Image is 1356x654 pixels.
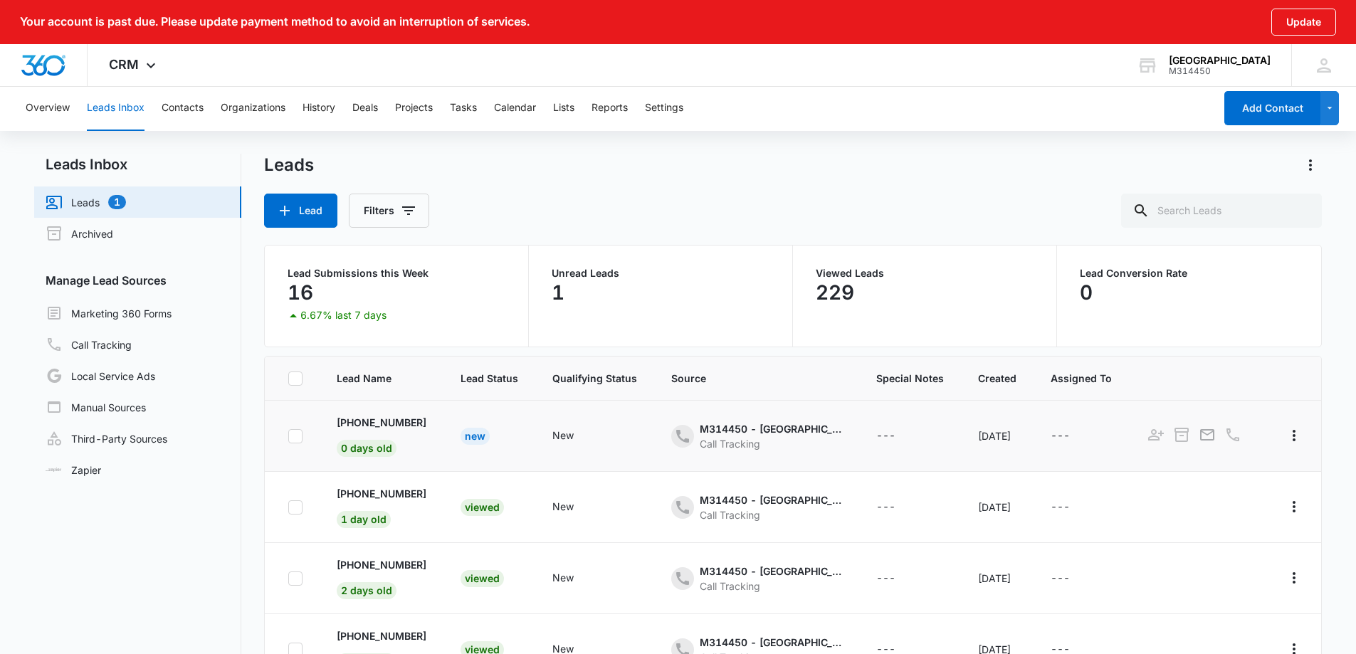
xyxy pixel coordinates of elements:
p: Unread Leads [552,268,769,278]
div: Viewed [461,499,504,516]
input: Search Leads [1121,194,1322,228]
div: - - Select to Edit Field [876,428,921,445]
div: - - Select to Edit Field [552,499,599,516]
button: Overview [26,85,70,131]
button: Reports [592,85,628,131]
span: 2 days old [337,582,396,599]
a: New [461,430,490,442]
p: [PHONE_NUMBER] [337,628,426,643]
h1: Leads [264,154,314,176]
p: 229 [816,281,854,304]
p: 6.67% last 7 days [300,310,387,320]
button: Tasks [450,85,477,131]
a: Local Service Ads [46,367,155,384]
span: CRM [109,57,139,72]
button: Settings [645,85,683,131]
div: - - Select to Edit Field [876,499,921,516]
p: Viewed Leads [816,268,1034,278]
div: --- [1051,570,1070,587]
div: New [552,428,574,443]
a: Zapier [46,463,101,478]
span: Created [978,371,1016,386]
span: Assigned To [1051,371,1112,386]
div: New [461,428,490,445]
button: Lead [264,194,337,228]
div: account id [1169,66,1271,76]
a: Viewed [461,501,504,513]
button: Lists [553,85,574,131]
div: M314450 - [GEOGRAPHIC_DATA] - Content [700,564,842,579]
button: Actions [1299,154,1322,176]
p: 16 [288,281,313,304]
div: M314450 - [GEOGRAPHIC_DATA] - Other [700,635,842,650]
div: [DATE] [978,571,1016,586]
div: account name [1169,55,1271,66]
span: Qualifying Status [552,371,637,386]
button: Add as Contact [1146,425,1166,445]
span: Special Notes [876,371,944,386]
div: [DATE] [978,500,1016,515]
p: [PHONE_NUMBER] [337,415,426,430]
div: - - Select to Edit Field [552,428,599,445]
button: Projects [395,85,433,131]
p: [PHONE_NUMBER] [337,486,426,501]
div: --- [1051,428,1070,445]
a: [PHONE_NUMBER]1 day old [337,486,426,525]
div: - - Select to Edit Field [1051,499,1095,516]
p: 1 [552,281,564,304]
p: 0 [1080,281,1093,304]
div: New [552,499,574,514]
a: Archived [46,225,113,242]
h3: Manage Lead Sources [34,272,241,289]
button: Calendar [494,85,536,131]
button: Organizations [221,85,285,131]
span: 0 days old [337,440,396,457]
button: Archive [1172,425,1192,445]
div: [DATE] [978,428,1016,443]
button: Actions [1283,566,1305,589]
div: M314450 - [GEOGRAPHIC_DATA] - Content [700,492,842,507]
span: Source [671,371,842,386]
span: Lead Name [337,371,426,386]
a: Leads1 [46,194,126,211]
a: Viewed [461,572,504,584]
button: Call [1223,425,1243,445]
div: CRM [88,44,181,86]
div: Call Tracking [700,579,842,594]
button: Filters [349,194,429,228]
a: [PHONE_NUMBER]0 days old [337,415,426,454]
a: Call [1223,433,1243,445]
div: - - Select to Edit Field [1051,428,1095,445]
div: - - Select to Edit Field [552,570,599,587]
span: Lead Status [461,371,518,386]
div: New [552,570,574,585]
a: [PHONE_NUMBER]2 days old [337,557,426,596]
button: History [303,85,335,131]
p: Lead Conversion Rate [1080,268,1298,278]
span: 1 day old [337,511,391,528]
a: Manual Sources [46,399,146,416]
button: Add Contact [1224,91,1320,125]
button: Leads Inbox [87,85,144,131]
a: Call Tracking [46,336,132,353]
button: Deals [352,85,378,131]
p: Lead Submissions this Week [288,268,505,278]
p: [PHONE_NUMBER] [337,557,426,572]
button: Update [1271,9,1336,36]
div: Call Tracking [700,507,842,522]
div: --- [876,570,895,587]
a: Third-Party Sources [46,430,167,447]
button: Contacts [162,85,204,131]
p: Your account is past due. Please update payment method to avoid an interruption of services. [20,15,530,28]
button: Actions [1283,424,1305,447]
h2: Leads Inbox [34,154,241,175]
div: Viewed [461,570,504,587]
div: --- [876,499,895,516]
div: - - Select to Edit Field [1051,570,1095,587]
div: M314450 - [GEOGRAPHIC_DATA] - Ads [700,421,842,436]
div: --- [876,428,895,445]
button: Actions [1283,495,1305,518]
div: --- [1051,499,1070,516]
a: Marketing 360 Forms [46,305,172,322]
div: Call Tracking [700,436,842,451]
